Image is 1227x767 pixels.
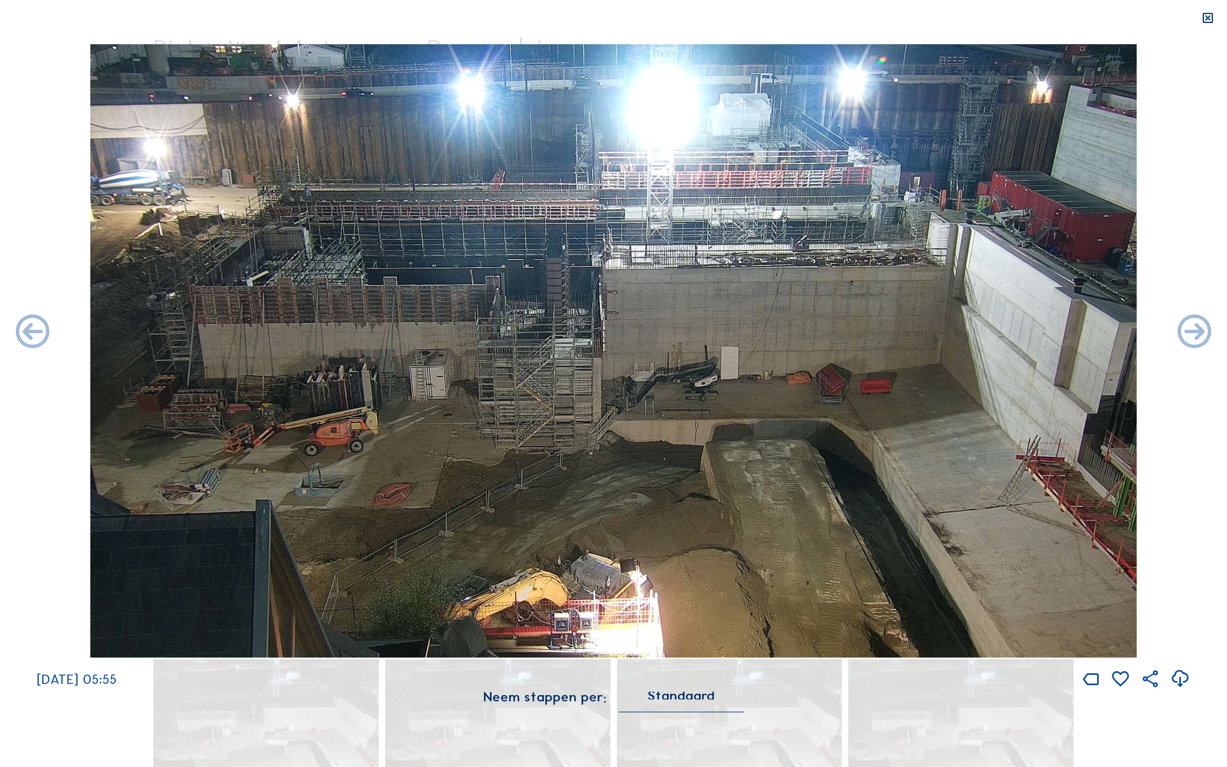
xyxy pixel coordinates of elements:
span: [DATE] 05:55 [37,671,117,687]
div: Standaard [619,692,744,712]
i: Forward [12,312,53,353]
i: Back [1174,312,1215,353]
div: Neem stappen per: [483,690,606,704]
img: Image [90,44,1137,657]
div: Standaard [648,692,714,700]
